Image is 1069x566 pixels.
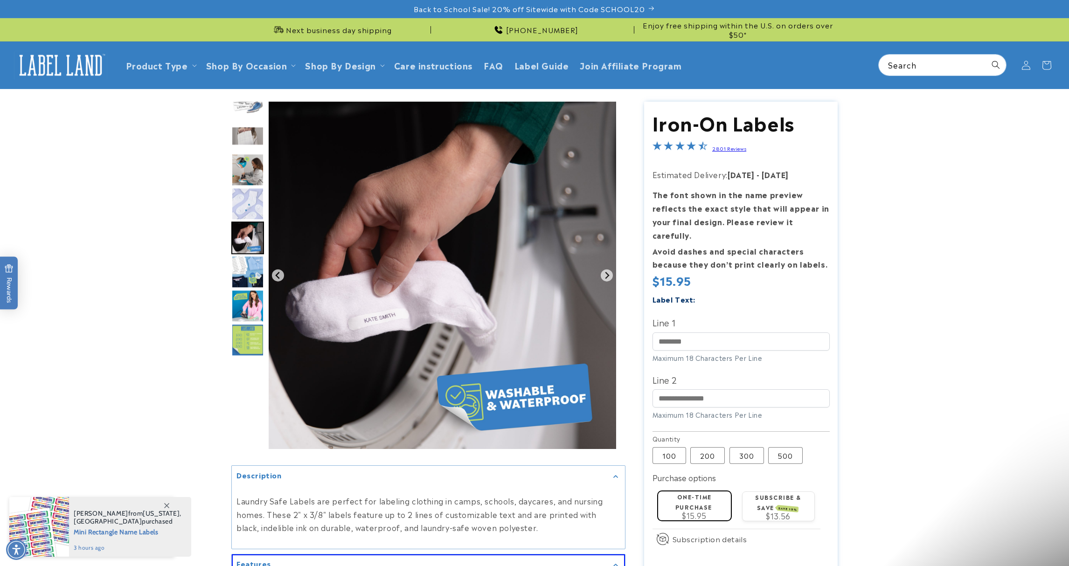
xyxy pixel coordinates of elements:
iframe: Gorgias Floating Chat [873,522,1060,557]
div: Go to slide 4 [231,86,264,118]
span: Rewards [5,264,14,303]
span: $13.56 [766,510,791,521]
span: Mini Rectangle Name Labels [74,525,181,537]
div: Go to slide 6 [231,154,264,186]
img: Iron-On Labels - Label Land [231,324,264,357]
p: Estimated Delivery: [653,168,830,181]
strong: - [757,169,760,180]
span: 4.5-star overall rating [653,142,708,153]
button: Previous slide [272,269,285,282]
div: Maximum 18 Characters Per Line [653,353,830,363]
summary: Description [232,466,625,487]
img: Iron-On Labels - Label Land [231,290,264,323]
img: Iron-On Labels - Label Land [231,256,264,289]
span: [US_STATE] [143,509,180,518]
label: Subscribe & save [755,493,801,511]
span: Shop By Occasion [206,60,287,70]
img: Iron-on name labels with an iron [231,86,264,118]
div: Go to slide 11 [231,324,264,357]
div: Go to slide 9 [231,256,264,289]
div: Accessibility Menu [6,539,27,560]
img: Iron-On Labels - Label Land [231,154,264,186]
span: Subscription details [673,533,747,545]
img: Iron-On Labels - Label Land [231,188,264,221]
div: Maximum 18 Characters Per Line [653,410,830,420]
span: Back to School Sale! 20% off Sitewide with Code SCHOOL20 [414,4,645,14]
h2: Description [236,470,282,480]
button: Search [986,55,1006,75]
div: Announcement [435,18,634,41]
label: 300 [729,447,764,464]
div: Go to slide 8 [231,222,264,255]
label: Purchase options [653,472,716,483]
img: null [231,126,264,145]
span: [GEOGRAPHIC_DATA] [74,517,142,525]
span: Care instructions [394,60,472,70]
img: Label Land [14,51,107,80]
label: One-time purchase [675,492,712,511]
label: 500 [768,447,803,464]
summary: Shop By Occasion [201,54,300,76]
a: Join Affiliate Program [574,54,687,76]
span: FAQ [484,60,503,70]
a: FAQ [478,54,509,76]
iframe: Gorgias live chat conversation starters [916,446,1060,524]
a: Care instructions [389,54,478,76]
label: 200 [690,447,725,464]
span: Join Affiliate Program [580,60,681,70]
span: Enjoy free shipping within the U.S. on orders over $50* [638,21,838,39]
strong: Avoid dashes and special characters because they don’t print clearly on labels. [653,245,828,270]
div: Go to slide 10 [231,290,264,323]
img: Iron-On Labels - Label Land [231,222,264,255]
summary: Shop By Design [299,54,388,76]
span: $15.95 [653,272,692,289]
a: 2801 Reviews - open in a new tab [712,145,746,152]
div: Go to slide 5 [231,120,264,152]
span: from , purchased [74,510,181,525]
a: Shop By Design [305,59,375,71]
span: 3 hours ago [74,544,181,552]
a: Label Guide [509,54,575,76]
span: SAVE 15% [777,505,798,512]
div: Go to slide 7 [231,188,264,221]
label: Label Text: [653,294,696,304]
label: 100 [653,447,686,464]
strong: The font shown in the name preview reflects the exact style that will appear in your final design... [653,189,829,240]
label: Line 1 [653,315,830,330]
button: Next slide [601,269,613,282]
span: Next business day shipping [286,25,392,35]
label: Line 2 [653,372,830,387]
summary: Product Type [120,54,201,76]
h1: Iron-On Labels [653,110,830,134]
legend: Quantity [653,434,681,443]
iframe: Sign Up via Text for Offers [7,491,118,519]
p: Laundry Safe Labels are perfect for labeling clothing in camps, schools, daycares, and nursing ho... [236,494,620,534]
span: Label Guide [514,60,569,70]
strong: [DATE] [762,169,789,180]
div: Announcement [231,18,431,41]
strong: [DATE] [728,169,755,180]
span: [PHONE_NUMBER] [506,25,578,35]
a: Product Type [126,59,188,71]
span: $15.95 [682,510,707,521]
div: Announcement [638,18,838,41]
a: Label Land [11,47,111,83]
